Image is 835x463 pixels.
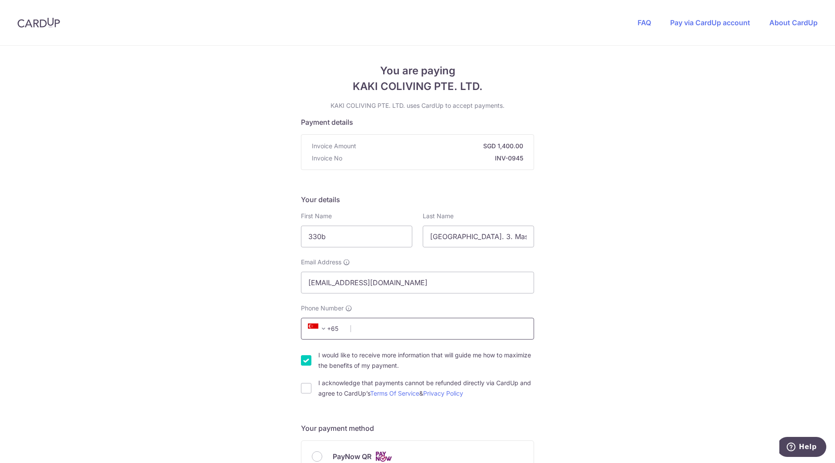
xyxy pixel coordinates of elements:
strong: INV-0945 [346,154,523,163]
div: PayNow QR Cards logo [312,451,523,462]
label: Last Name [423,212,454,220]
input: Last name [423,226,534,247]
label: I acknowledge that payments cannot be refunded directly via CardUp and agree to CardUp’s & [318,378,534,399]
label: I would like to receive more information that will guide me how to maximize the benefits of my pa... [318,350,534,371]
span: Invoice No [312,154,342,163]
label: First Name [301,212,332,220]
img: Cards logo [375,451,392,462]
h5: Payment details [301,117,534,127]
p: KAKI COLIVING PTE. LTD. uses CardUp to accept payments. [301,101,534,110]
span: Invoice Amount [312,142,356,150]
span: +65 [308,323,329,334]
span: Phone Number [301,304,344,313]
span: +65 [305,323,344,334]
span: PayNow QR [333,451,371,462]
strong: SGD 1,400.00 [360,142,523,150]
span: KAKI COLIVING PTE. LTD. [301,79,534,94]
a: Terms Of Service [370,390,419,397]
input: First name [301,226,412,247]
iframe: Opens a widget where you can find more information [779,437,826,459]
a: Privacy Policy [423,390,463,397]
h5: Your details [301,194,534,205]
img: CardUp [17,17,60,28]
a: About CardUp [769,18,818,27]
input: Email address [301,272,534,293]
h5: Your payment method [301,423,534,433]
span: Email Address [301,258,341,266]
span: You are paying [301,63,534,79]
a: Pay via CardUp account [670,18,750,27]
a: FAQ [638,18,651,27]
